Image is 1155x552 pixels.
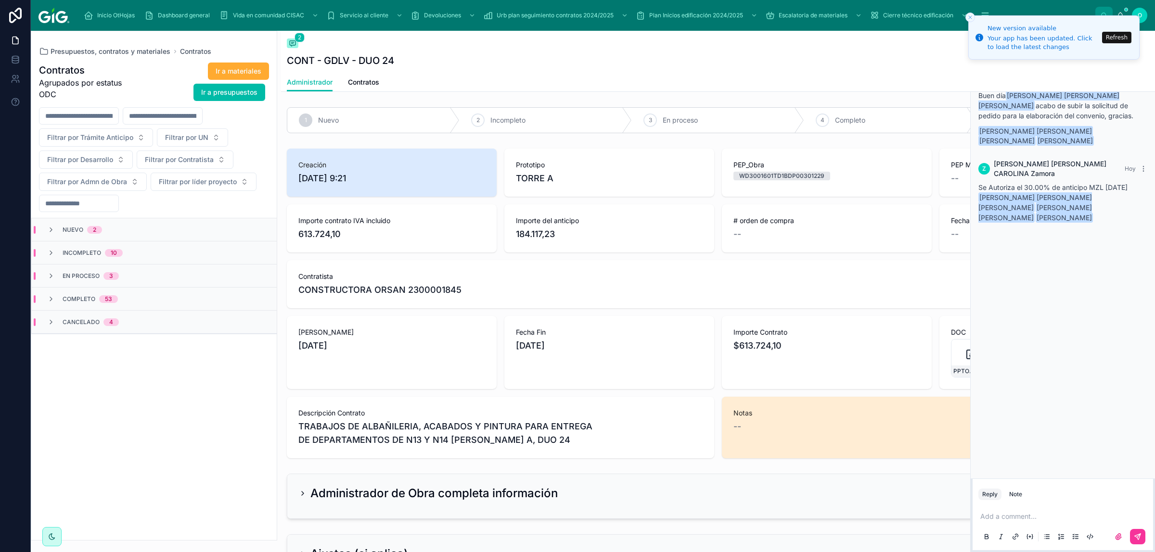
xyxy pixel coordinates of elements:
a: Servicio al cliente [323,7,408,24]
span: Notas [733,408,1138,418]
span: Contratos [348,77,379,87]
span: Servicio al cliente [340,12,388,19]
span: Completo [835,115,865,125]
span: Nuevo [63,226,83,234]
div: Note [1009,490,1022,498]
span: Importe Contrato [733,327,920,337]
span: [PERSON_NAME] [978,136,1036,146]
span: -- [733,420,741,433]
span: 3 [649,116,652,124]
span: Ir a materiales [216,66,261,76]
span: Contratista [298,272,1138,281]
span: PEP Mat [951,160,1138,170]
span: [PERSON_NAME] [PERSON_NAME] CAROLINA Zamora [994,159,1125,178]
h1: Contratos [39,63,133,77]
a: Escalatoria de materiales [762,7,867,24]
span: 2 [476,116,480,124]
a: Dashboard general [141,7,217,24]
h1: CONT - GDLV - DUO 24 [287,54,394,67]
span: Nuevo [318,115,339,125]
span: [PERSON_NAME] [1037,136,1094,146]
span: 1 [305,116,307,124]
h2: Administrador de Obra completa información [310,486,558,501]
span: Ir a presupuestos [201,88,257,97]
span: Descripción Contrato [298,408,703,418]
span: Plan Inicios edificación 2024/2025 [649,12,743,19]
button: Refresh [1102,32,1131,43]
span: $613.724,10 [733,339,920,352]
button: 2 [287,38,298,50]
span: [PERSON_NAME] [PERSON_NAME] [978,202,1092,223]
span: Filtrar por Contratista [145,155,214,164]
span: TRABAJOS DE ALBAÑILERIA, ACABADOS Y PINTURA PARA ENTREGA DE DEPARTAMENTOS DE N13 Y N14 [PERSON_NA... [298,420,703,447]
span: Dashboard general [158,12,210,19]
span: [DATE] [516,339,703,352]
span: Importe del anticipo [516,216,703,226]
button: Ir a materiales [208,63,269,80]
span: Fecha ODC programa [951,216,1138,226]
div: 53 [105,295,112,303]
div: Your app has been updated. Click to load the latest changes [988,34,1099,51]
a: Cierre técnico edificación [867,7,973,24]
div: scrollable content [77,5,1095,26]
span: -- [951,227,959,241]
button: Select Button [137,151,233,169]
span: Completo [63,295,95,303]
span: 4 [821,116,824,124]
span: Presupuestos, contratos y materiales [51,47,170,56]
span: CONSTRUCTORA ORSAN 2300001845 [298,283,462,297]
span: O [1138,12,1142,19]
button: Select Button [151,173,257,191]
span: DOC [951,327,1138,337]
a: Administrador [287,74,333,92]
span: En proceso [63,272,100,280]
span: # orden de compra [733,216,920,226]
span: Urb plan seguimiento contratos 2024/2025 [497,12,614,19]
a: Urb plan seguimiento contratos 2024/2025 [480,7,633,24]
button: Reply [978,489,1001,500]
a: Presupuestos, contratos y materiales [39,47,170,56]
p: Buen día acabo de subir la solicitud de pedido para la elaboración del convenio, gracias. [978,90,1147,121]
div: 3 [109,272,113,280]
a: Plan Inicios edificación 2024/2025 [633,7,762,24]
span: Agrupados por estatus ODC [39,77,133,100]
a: Contratos [348,74,379,93]
div: New version available [988,24,1099,33]
span: Fecha Fin [516,327,703,337]
span: Prototipo [516,160,703,170]
span: [DATE] 9:21 [298,172,485,185]
span: Incompleto [490,115,526,125]
span: Filtrar por Desarrollo [47,155,113,164]
img: App logo [38,8,69,23]
span: Devoluciones [424,12,461,19]
span: En proceso [663,115,698,125]
span: Administrador [287,77,333,87]
span: [DATE] [298,339,485,352]
span: Creación [298,160,485,170]
span: 2 [295,33,305,42]
div: WD3001601TD1BDP00301229 [739,172,824,180]
span: Cancelado [63,318,100,326]
button: Note [1005,489,1026,500]
span: Incompleto [63,249,101,257]
a: Vida en comunidad CISAC [217,7,323,24]
button: Select Button [39,151,133,169]
span: Cierre técnico edificación [883,12,953,19]
div: 4 [109,318,113,326]
span: [PERSON_NAME] [PERSON_NAME] [PERSON_NAME] [978,192,1092,213]
button: Ir a presupuestos [193,84,265,101]
span: 184.117,23 [516,227,703,241]
span: [PERSON_NAME] [PERSON_NAME] [978,126,1093,136]
span: [PERSON_NAME] [1036,213,1093,223]
p: Se Autoriza el 30.00% de anticipo MZL [DATE] [978,182,1147,223]
a: Contratos [180,47,211,56]
div: 10 [111,249,117,257]
a: Inicio OtHojas [81,7,141,24]
span: Hoy [1125,165,1136,172]
span: Escalatoria de materiales [779,12,847,19]
span: Filtrar por Trámite Anticipo [47,133,133,142]
div: 2 [93,226,96,234]
span: PPTO---GDLV---DUO-24---DETALLADO-DE-DEPARTAMENTOS-TORRE-A-NIVEL-13-Y-14---[GEOGRAPHIC_DATA] [953,367,976,375]
span: [PERSON_NAME] [298,327,485,337]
